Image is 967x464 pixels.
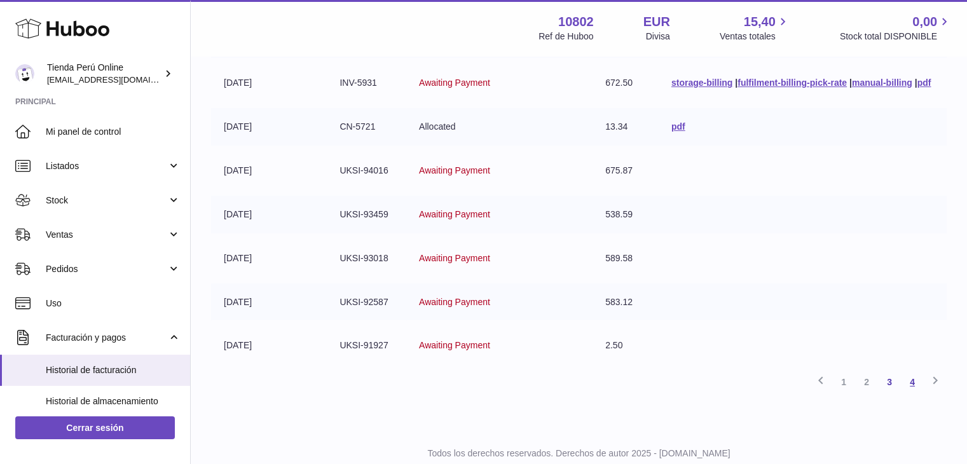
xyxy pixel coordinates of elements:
[852,78,912,88] a: manual-billing
[15,416,175,439] a: Cerrar sesión
[419,340,490,350] span: Awaiting Payment
[46,229,167,241] span: Ventas
[593,196,659,233] td: 538.59
[327,283,406,321] td: UKSI-92587
[419,78,490,88] span: Awaiting Payment
[901,371,924,393] a: 4
[646,31,670,43] div: Divisa
[211,152,327,189] td: [DATE]
[419,209,490,219] span: Awaiting Payment
[201,447,957,460] p: Todos los derechos reservados. Derechos de autor 2025 - [DOMAIN_NAME]
[46,194,167,207] span: Stock
[915,78,917,88] span: |
[744,13,776,31] span: 15,40
[46,160,167,172] span: Listados
[593,64,659,102] td: 672.50
[47,74,187,85] span: [EMAIL_ADDRESS][DOMAIN_NAME]
[419,253,490,263] span: Awaiting Payment
[593,240,659,277] td: 589.58
[593,283,659,321] td: 583.12
[327,152,406,189] td: UKSI-94016
[735,78,737,88] span: |
[327,64,406,102] td: INV-5931
[912,13,937,31] span: 0,00
[46,297,181,310] span: Uso
[593,152,659,189] td: 675.87
[878,371,901,393] a: 3
[737,78,847,88] a: fulfilment-billing-pick-rate
[593,327,659,364] td: 2.50
[46,263,167,275] span: Pedidos
[855,371,878,393] a: 2
[211,283,327,321] td: [DATE]
[671,121,685,132] a: pdf
[840,13,952,43] a: 0,00 Stock total DISPONIBLE
[211,240,327,277] td: [DATE]
[840,31,952,43] span: Stock total DISPONIBLE
[419,121,456,132] span: Allocated
[47,62,161,86] div: Tienda Perú Online
[538,31,593,43] div: Ref de Huboo
[419,297,490,307] span: Awaiting Payment
[419,165,490,175] span: Awaiting Payment
[720,13,790,43] a: 15,40 Ventas totales
[593,108,659,146] td: 13.34
[327,196,406,233] td: UKSI-93459
[211,108,327,146] td: [DATE]
[211,64,327,102] td: [DATE]
[211,196,327,233] td: [DATE]
[671,78,732,88] a: storage-billing
[720,31,790,43] span: Ventas totales
[327,240,406,277] td: UKSI-93018
[849,78,852,88] span: |
[46,395,181,407] span: Historial de almacenamiento
[917,78,931,88] a: pdf
[643,13,670,31] strong: EUR
[211,327,327,364] td: [DATE]
[46,332,167,344] span: Facturación y pagos
[327,327,406,364] td: UKSI-91927
[15,64,34,83] img: contacto@tiendaperuonline.com
[832,371,855,393] a: 1
[46,364,181,376] span: Historial de facturación
[327,108,406,146] td: CN-5721
[46,126,181,138] span: Mi panel de control
[558,13,594,31] strong: 10802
